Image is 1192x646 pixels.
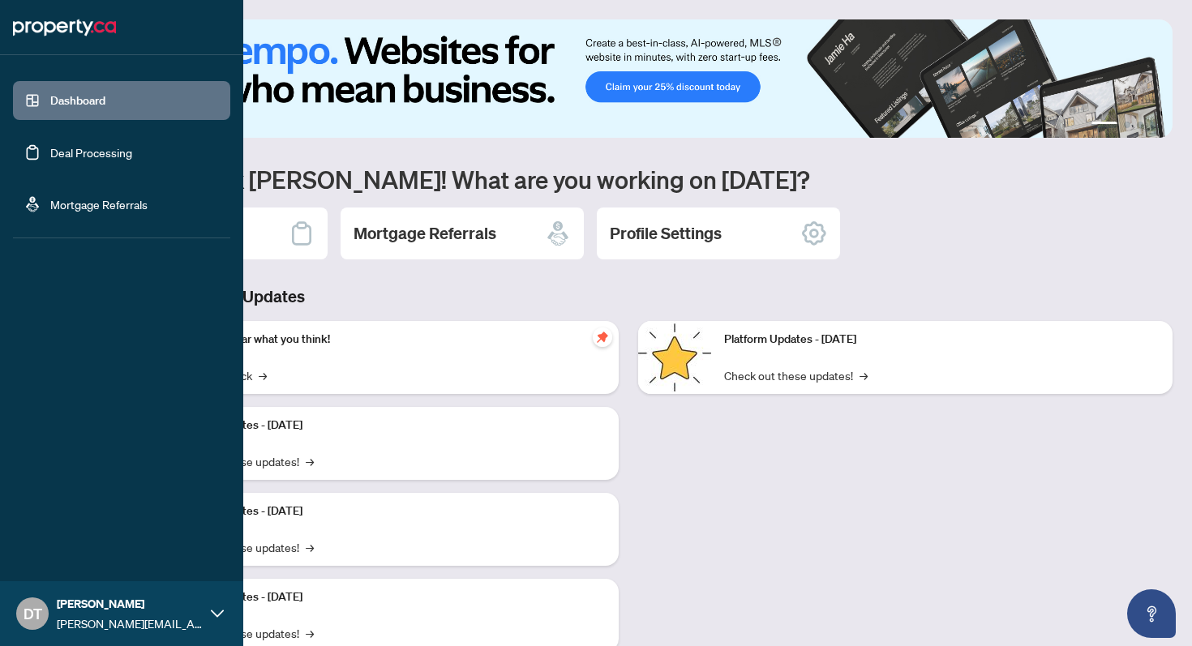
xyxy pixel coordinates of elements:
[50,145,132,160] a: Deal Processing
[57,595,203,613] span: [PERSON_NAME]
[259,366,267,384] span: →
[1091,122,1117,128] button: 1
[170,588,606,606] p: Platform Updates - [DATE]
[610,222,722,245] h2: Profile Settings
[354,222,496,245] h2: Mortgage Referrals
[306,624,314,642] span: →
[1124,122,1130,128] button: 2
[724,331,1160,349] p: Platform Updates - [DATE]
[57,614,203,632] span: [PERSON_NAME][EMAIL_ADDRESS][DOMAIN_NAME]
[724,366,868,384] a: Check out these updates!→
[638,321,711,394] img: Platform Updates - June 23, 2025
[860,366,868,384] span: →
[13,15,116,41] img: logo
[593,327,612,347] span: pushpin
[1137,122,1143,128] button: 3
[170,331,606,349] p: We want to hear what you think!
[84,285,1173,308] h3: Brokerage & Industry Updates
[50,197,148,212] a: Mortgage Referrals
[306,452,314,470] span: →
[84,19,1173,138] img: Slide 0
[84,164,1173,195] h1: Welcome back [PERSON_NAME]! What are you working on [DATE]?
[1127,589,1176,638] button: Open asap
[1150,122,1156,128] button: 4
[50,93,105,108] a: Dashboard
[306,538,314,556] span: →
[170,417,606,434] p: Platform Updates - [DATE]
[24,602,42,625] span: DT
[170,503,606,520] p: Platform Updates - [DATE]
